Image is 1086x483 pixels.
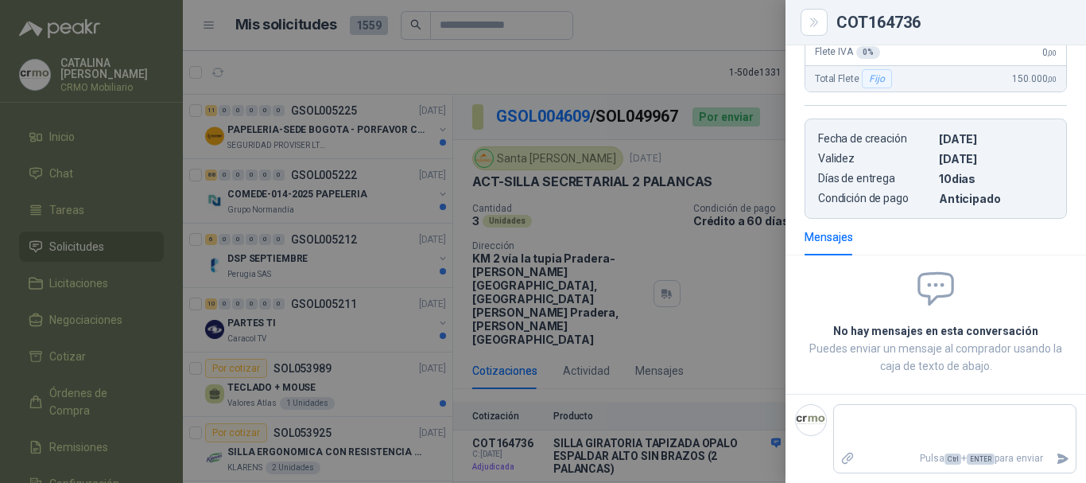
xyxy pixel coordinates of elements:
img: Company Logo [796,405,826,435]
span: Flete IVA [815,46,880,59]
h2: No hay mensajes en esta conversación [805,322,1067,340]
span: 0 [1042,47,1057,58]
p: 10 dias [939,172,1053,185]
button: Close [805,13,824,32]
p: Fecha de creación [818,132,933,146]
div: Fijo [862,69,891,88]
span: Total Flete [815,69,895,88]
p: Validez [818,152,933,166]
p: Pulsa + para enviar [861,445,1050,473]
span: ENTER [967,454,995,465]
div: 0 % [856,46,880,59]
p: Puedes enviar un mensaje al comprador usando la caja de texto de abajo. [805,340,1067,375]
span: Ctrl [944,454,961,465]
div: COT164736 [836,14,1067,30]
p: [DATE] [939,132,1053,146]
label: Adjuntar archivos [834,445,861,473]
p: Condición de pago [818,192,933,205]
span: ,00 [1047,75,1057,84]
p: Días de entrega [818,172,933,185]
span: ,00 [1047,49,1057,57]
span: 150.000 [1012,73,1057,84]
p: Anticipado [939,192,1053,205]
div: Mensajes [805,228,853,246]
p: [DATE] [939,152,1053,166]
button: Enviar [1049,445,1076,473]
